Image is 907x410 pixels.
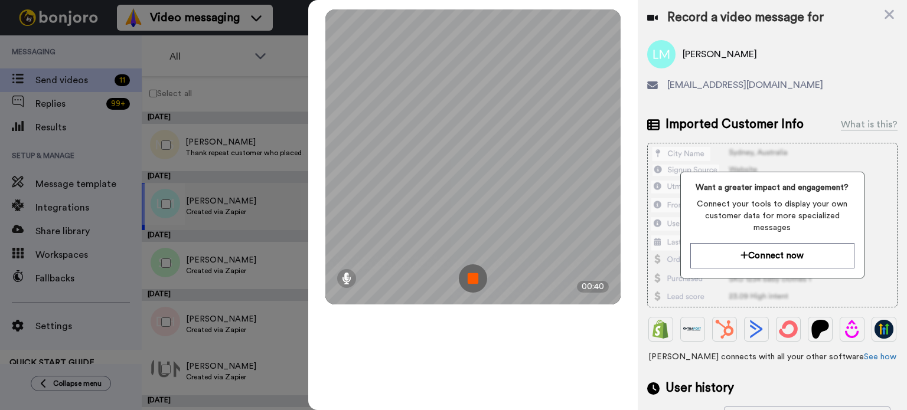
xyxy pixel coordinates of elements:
span: [PERSON_NAME] connects with all your other software [647,351,898,363]
span: Imported Customer Info [665,116,804,133]
div: Domain: [DOMAIN_NAME] [31,31,130,40]
img: ActiveCampaign [747,320,766,339]
span: User history [665,379,734,397]
span: Connect your tools to display your own customer data for more specialized messages [690,198,854,234]
div: v 4.0.25 [33,19,58,28]
div: Keywords by Traffic [130,70,199,77]
div: 00:40 [577,281,609,293]
img: Ontraport [683,320,702,339]
img: ConvertKit [779,320,798,339]
img: tab_domain_overview_orange.svg [32,68,41,78]
a: See how [864,353,896,361]
span: [EMAIL_ADDRESS][DOMAIN_NAME] [667,78,823,92]
img: tab_keywords_by_traffic_grey.svg [118,68,127,78]
button: Connect now [690,243,854,268]
img: website_grey.svg [19,31,28,40]
img: Hubspot [715,320,734,339]
div: Domain Overview [45,70,106,77]
img: logo_orange.svg [19,19,28,28]
img: Shopify [651,320,670,339]
img: GoHighLevel [875,320,893,339]
img: ic_record_stop.svg [459,264,487,293]
div: What is this? [841,117,898,132]
span: Want a greater impact and engagement? [690,182,854,193]
img: Drip [843,320,862,339]
img: Patreon [811,320,830,339]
